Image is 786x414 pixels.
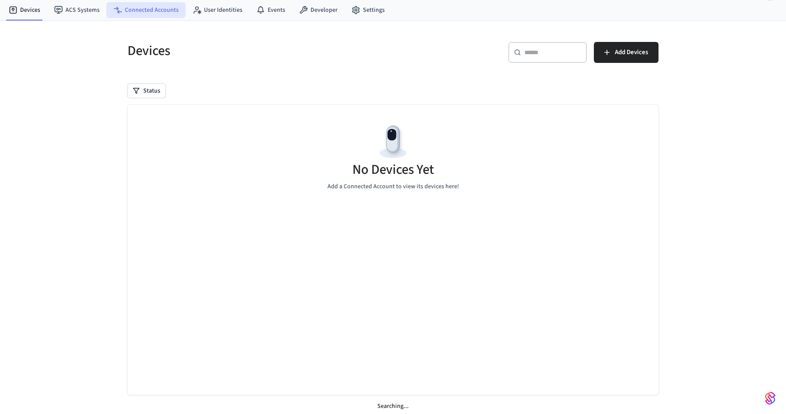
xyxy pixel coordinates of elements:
[615,47,648,58] span: Add Devices
[2,2,47,18] a: Devices
[128,42,388,60] h5: Devices
[292,2,345,18] a: Developer
[186,2,249,18] a: User Identities
[107,2,186,18] a: Connected Accounts
[373,122,413,162] img: Devices Empty State
[249,2,292,18] a: Events
[128,84,165,98] button: Status
[327,182,459,191] p: Add a Connected Account to view its devices here!
[594,42,658,63] button: Add Devices
[765,391,776,405] img: SeamLogoGradient.69752ec5.svg
[47,2,107,18] a: ACS Systems
[352,161,434,179] h5: No Devices Yet
[345,2,392,18] a: Settings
